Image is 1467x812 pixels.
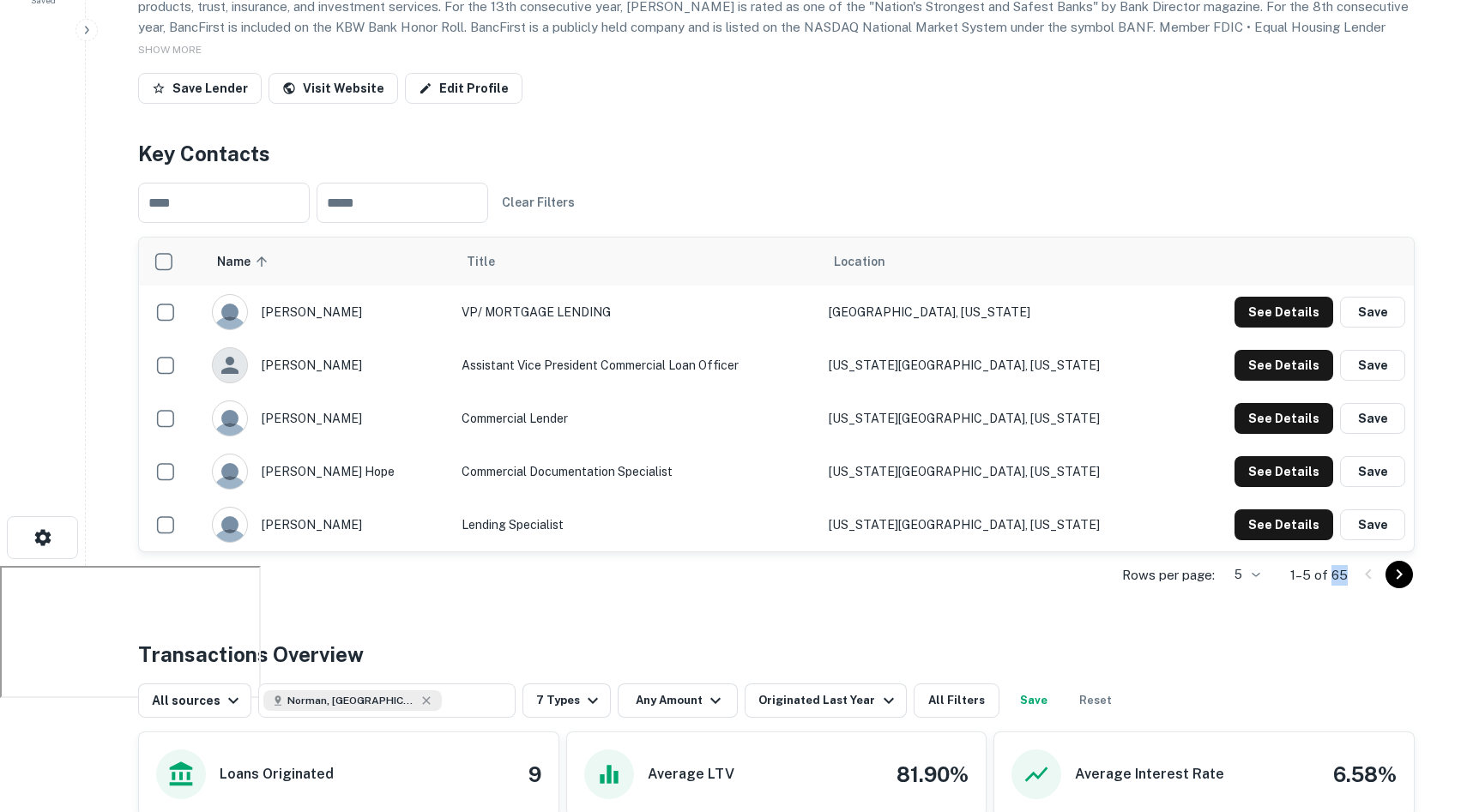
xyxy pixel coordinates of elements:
[1075,764,1224,785] h6: Average Interest Rate
[152,690,244,711] div: All sources
[213,508,247,542] img: 9c8pery4andzj6ohjkjp54ma2
[820,286,1180,339] td: [GEOGRAPHIC_DATA], [US_STATE]
[1235,350,1333,381] button: See Details
[453,392,820,445] td: Commercial Lender
[138,138,1415,169] h4: Key Contacts
[139,238,1414,551] div: scrollable content
[820,445,1180,498] td: [US_STATE][GEOGRAPHIC_DATA], [US_STATE]
[220,764,334,785] h6: Loans Originated
[212,347,444,383] div: [PERSON_NAME]
[138,44,202,56] span: SHOW MORE
[1340,509,1405,540] button: Save
[1122,565,1215,586] p: Rows per page:
[212,454,444,490] div: [PERSON_NAME] hope
[1235,297,1333,328] button: See Details
[1340,297,1405,328] button: Save
[453,498,820,551] td: Lending Specialist
[1235,456,1333,487] button: See Details
[213,401,247,436] img: 9c8pery4andzj6ohjkjp54ma2
[1006,683,1061,718] button: Save your search to get updates of matches that match your search criteria.
[467,251,517,272] span: Title
[212,400,444,436] div: [PERSON_NAME]
[1235,509,1333,540] button: See Details
[212,507,444,543] div: [PERSON_NAME]
[453,238,820,286] th: Title
[528,759,541,790] h4: 9
[217,251,273,272] span: Name
[1235,403,1333,434] button: See Details
[213,295,247,329] img: 9c8pery4andzj6ohjkjp54ma2
[1068,683,1123,718] button: Reset
[495,187,582,218] button: Clear Filters
[287,693,416,708] span: Norman, [GEOGRAPHIC_DATA], [GEOGRAPHIC_DATA]
[1340,403,1405,434] button: Save
[203,238,453,286] th: Name
[453,286,820,339] td: VP/ MORTGAGE LENDING
[820,238,1180,286] th: Location
[138,73,262,104] button: Save Lender
[820,498,1180,551] td: [US_STATE][GEOGRAPHIC_DATA], [US_STATE]
[820,339,1180,392] td: [US_STATE][GEOGRAPHIC_DATA], [US_STATE]
[138,683,251,718] button: All sources
[618,683,738,718] button: Any Amount
[896,759,969,790] h4: 81.90%
[758,690,898,711] div: Originated Last Year
[522,683,611,718] button: 7 Types
[834,251,885,272] span: Location
[745,683,906,718] button: Originated Last Year
[820,392,1180,445] td: [US_STATE][GEOGRAPHIC_DATA], [US_STATE]
[648,764,734,785] h6: Average LTV
[213,454,247,489] img: 9c8pery4andzj6ohjkjp54ma2
[1385,561,1413,588] button: Go to next page
[269,73,398,104] a: Visit Website
[914,683,999,718] button: All Filters
[1290,565,1348,586] p: 1–5 of 65
[1381,675,1467,757] iframe: Chat Widget
[405,73,522,104] a: Edit Profile
[1222,562,1263,587] div: 5
[453,445,820,498] td: Commercial Documentation Specialist
[212,294,444,330] div: [PERSON_NAME]
[1340,456,1405,487] button: Save
[453,339,820,392] td: Assistant Vice President Commercial Loan Officer
[1333,759,1397,790] h4: 6.58%
[1340,350,1405,381] button: Save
